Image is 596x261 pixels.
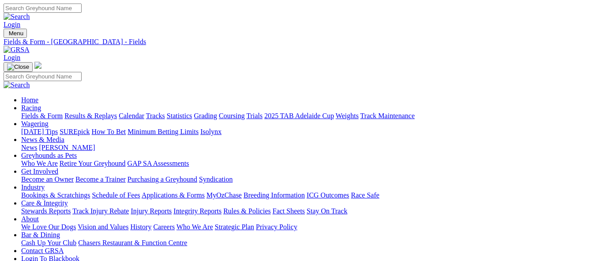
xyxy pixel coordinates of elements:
[21,175,74,183] a: Become an Owner
[176,223,213,231] a: Who We Are
[21,191,592,199] div: Industry
[244,191,305,199] a: Breeding Information
[4,38,592,46] a: Fields & Form - [GEOGRAPHIC_DATA] - Fields
[92,191,140,199] a: Schedule of Fees
[21,144,592,152] div: News & Media
[21,160,592,168] div: Greyhounds as Pets
[64,112,117,119] a: Results & Replays
[167,112,192,119] a: Statistics
[215,223,254,231] a: Strategic Plan
[21,128,58,135] a: [DATE] Tips
[21,239,592,247] div: Bar & Dining
[21,175,592,183] div: Get Involved
[39,144,95,151] a: [PERSON_NAME]
[78,239,187,246] a: Chasers Restaurant & Function Centre
[60,128,90,135] a: SUREpick
[21,215,39,223] a: About
[21,191,90,199] a: Bookings & Scratchings
[21,183,45,191] a: Industry
[199,175,232,183] a: Syndication
[21,247,64,254] a: Contact GRSA
[4,4,82,13] input: Search
[127,160,189,167] a: GAP SA Assessments
[9,30,23,37] span: Menu
[21,112,592,120] div: Racing
[173,207,221,215] a: Integrity Reports
[307,191,349,199] a: ICG Outcomes
[34,62,41,69] img: logo-grsa-white.png
[119,112,144,119] a: Calendar
[92,128,126,135] a: How To Bet
[21,239,76,246] a: Cash Up Your Club
[7,63,29,71] img: Close
[21,152,77,159] a: Greyhounds as Pets
[21,144,37,151] a: News
[21,160,58,167] a: Who We Are
[21,207,592,215] div: Care & Integrity
[146,112,165,119] a: Tracks
[60,160,126,167] a: Retire Your Greyhound
[200,128,221,135] a: Isolynx
[336,112,359,119] a: Weights
[4,29,27,38] button: Toggle navigation
[4,72,82,81] input: Search
[21,223,76,231] a: We Love Our Dogs
[21,199,68,207] a: Care & Integrity
[21,104,41,112] a: Racing
[21,112,63,119] a: Fields & Form
[21,96,38,104] a: Home
[4,81,30,89] img: Search
[153,223,175,231] a: Careers
[256,223,297,231] a: Privacy Policy
[127,175,197,183] a: Purchasing a Greyhound
[21,231,60,239] a: Bar & Dining
[130,223,151,231] a: History
[142,191,205,199] a: Applications & Forms
[4,13,30,21] img: Search
[21,207,71,215] a: Stewards Reports
[78,223,128,231] a: Vision and Values
[206,191,242,199] a: MyOzChase
[21,223,592,231] div: About
[307,207,347,215] a: Stay On Track
[4,54,20,61] a: Login
[219,112,245,119] a: Coursing
[21,136,64,143] a: News & Media
[4,62,33,72] button: Toggle navigation
[273,207,305,215] a: Fact Sheets
[264,112,334,119] a: 2025 TAB Adelaide Cup
[360,112,415,119] a: Track Maintenance
[21,120,49,127] a: Wagering
[4,21,20,28] a: Login
[223,207,271,215] a: Rules & Policies
[127,128,199,135] a: Minimum Betting Limits
[351,191,379,199] a: Race Safe
[246,112,262,119] a: Trials
[4,46,30,54] img: GRSA
[131,207,172,215] a: Injury Reports
[21,168,58,175] a: Get Involved
[75,175,126,183] a: Become a Trainer
[21,128,592,136] div: Wagering
[194,112,217,119] a: Grading
[72,207,129,215] a: Track Injury Rebate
